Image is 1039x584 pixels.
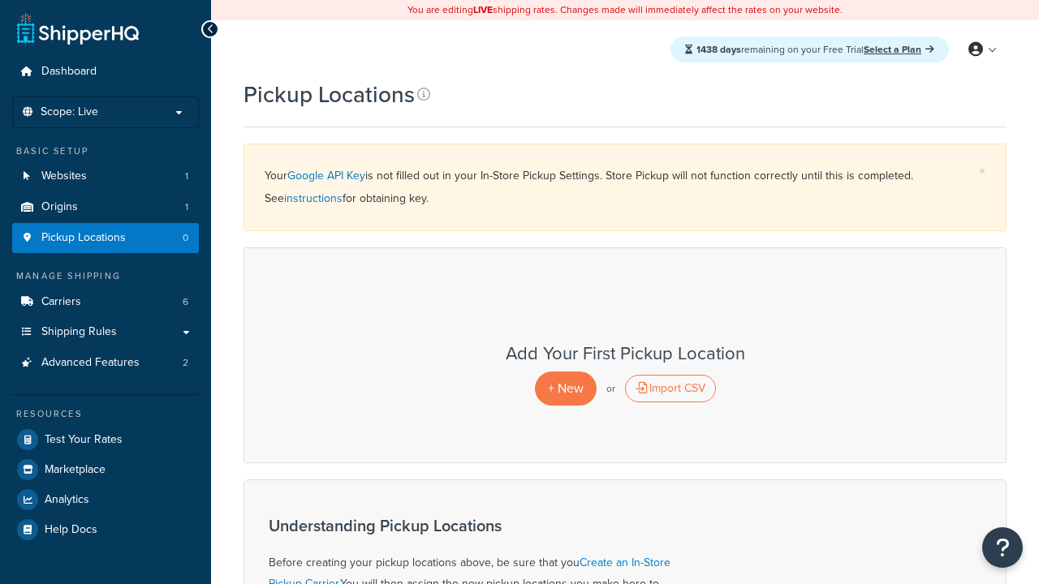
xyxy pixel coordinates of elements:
a: instructions [284,190,343,207]
span: Analytics [45,493,89,507]
a: + New [535,371,597,405]
a: × [979,165,985,178]
div: Basic Setup [12,144,199,158]
a: Origins 1 [12,192,199,222]
h1: Pickup Locations [244,79,415,110]
span: Carriers [41,295,81,309]
a: Select a Plan [864,42,934,57]
p: or [606,377,615,400]
button: Open Resource Center [982,527,1023,568]
span: Dashboard [41,65,97,79]
a: Advanced Features 2 [12,348,199,378]
strong: 1438 days [696,42,741,57]
span: Test Your Rates [45,433,123,447]
li: Origins [12,192,199,222]
li: Pickup Locations [12,223,199,253]
span: Shipping Rules [41,325,117,339]
span: 1 [185,170,188,183]
div: Manage Shipping [12,269,199,283]
span: 6 [183,295,188,309]
span: Pickup Locations [41,231,126,245]
span: + New [548,379,584,397]
a: Websites 1 [12,161,199,191]
a: Marketplace [12,455,199,484]
span: Origins [41,200,78,214]
a: Pickup Locations 0 [12,223,199,253]
li: Websites [12,161,199,191]
li: Advanced Features [12,348,199,378]
a: Test Your Rates [12,425,199,454]
a: Shipping Rules [12,317,199,347]
span: Advanced Features [41,356,140,370]
span: 0 [183,231,188,245]
div: Import CSV [625,375,716,402]
a: Carriers 6 [12,287,199,317]
span: Help Docs [45,523,97,537]
a: ShipperHQ Home [17,12,139,45]
a: Google API Key [287,167,365,184]
span: Websites [41,170,87,183]
a: Dashboard [12,57,199,87]
h3: Add Your First Pickup Location [261,344,989,363]
a: Analytics [12,485,199,514]
div: remaining on your Free Trial [670,36,949,62]
a: Help Docs [12,515,199,544]
li: Carriers [12,287,199,317]
b: LIVE [473,2,493,17]
span: Scope: Live [41,105,98,119]
div: Resources [12,407,199,421]
div: Your is not filled out in your In-Store Pickup Settings. Store Pickup will not function correctly... [265,165,985,210]
span: Marketplace [45,463,106,477]
h3: Understanding Pickup Locations [269,517,675,535]
span: 1 [185,200,188,214]
span: 2 [183,356,188,370]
